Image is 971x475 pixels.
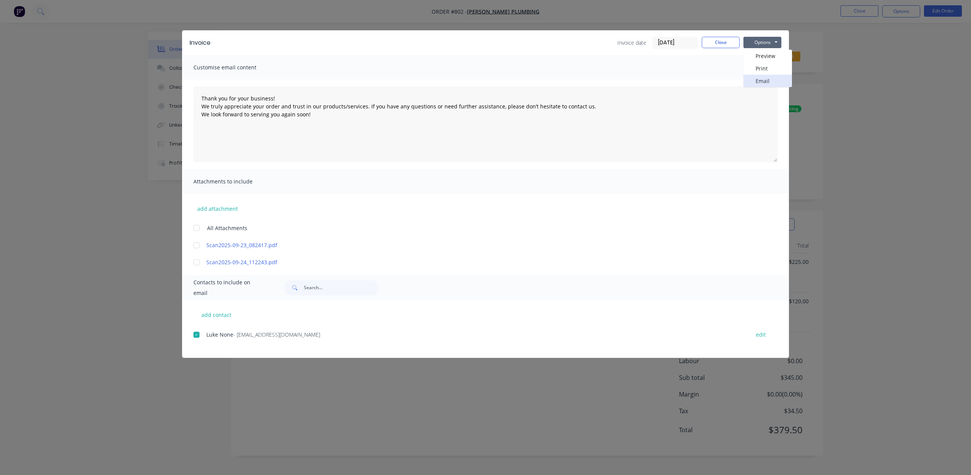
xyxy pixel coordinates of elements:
[617,39,646,47] span: Invoice date
[207,224,247,232] span: All Attachments
[193,86,778,162] textarea: Thank you for your business! We truly appreciate your order and trust in our products/services. I...
[743,50,792,62] button: Preview
[193,62,277,73] span: Customise email content
[233,331,320,338] span: - [EMAIL_ADDRESS][DOMAIN_NAME]
[206,331,233,338] span: Luke None
[190,38,211,47] div: Invoice
[206,241,742,249] a: Scan2025-09-23_082417.pdf
[193,309,239,320] button: add contact
[193,203,242,214] button: add attachment
[304,280,379,295] input: Search...
[743,62,792,75] button: Print
[193,277,265,298] span: Contacts to include on email
[743,75,792,87] button: Email
[206,258,742,266] a: Scan2025-09-24_112243.pdf
[751,329,770,340] button: edit
[193,176,277,187] span: Attachments to include
[743,37,781,48] button: Options
[702,37,740,48] button: Close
